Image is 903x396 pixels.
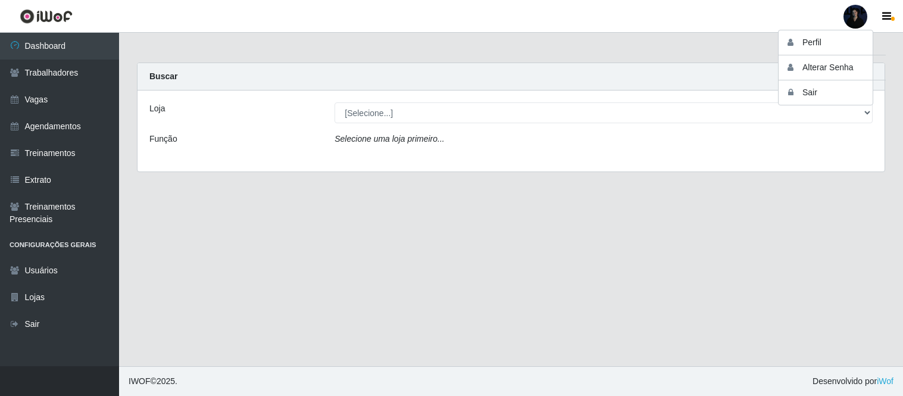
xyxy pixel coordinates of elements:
[877,376,893,386] a: iWof
[129,376,151,386] span: IWOF
[779,55,886,80] button: Alterar Senha
[779,30,886,55] button: Perfil
[129,375,177,388] span: © 2025 .
[149,133,177,145] label: Função
[813,375,893,388] span: Desenvolvido por
[149,71,177,81] strong: Buscar
[149,102,165,115] label: Loja
[335,134,444,144] i: Selecione uma loja primeiro...
[779,80,886,105] button: Sair
[20,9,73,24] img: CoreUI Logo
